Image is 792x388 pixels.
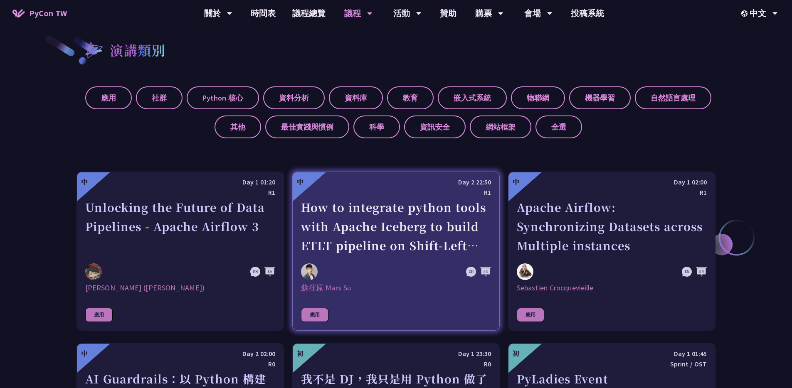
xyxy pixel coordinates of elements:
label: 教育 [387,86,434,109]
div: Day 1 01:45 [517,349,707,359]
div: Day 2 22:50 [301,177,491,187]
img: 李唯 (Wei Lee) [85,263,102,280]
label: Python 核心 [187,86,259,109]
img: Home icon of PyCon TW 2025 [12,9,25,17]
div: R0 [85,359,275,369]
img: Locale Icon [741,10,750,17]
div: 初 [513,349,519,359]
div: 應用 [517,308,544,322]
label: 最佳實踐與慣例 [265,115,349,138]
a: 中 Day 1 01:20 R1 Unlocking the Future of Data Pipelines - Apache Airflow 3 李唯 (Wei Lee) [PERSON_N... [76,172,284,331]
label: 資料分析 [263,86,325,109]
img: heading-bullet [76,34,110,66]
label: 全選 [535,115,582,138]
div: Unlocking the Future of Data Pipelines - Apache Airflow 3 [85,198,275,255]
div: R1 [517,187,707,198]
label: 其他 [215,115,261,138]
div: Sebastien Crocquevieille [517,283,707,293]
div: Day 2 02:00 [85,349,275,359]
img: 蘇揮原 Mars Su [301,263,318,280]
div: 蘇揮原 Mars Su [301,283,491,293]
h2: 演講類別 [110,40,165,60]
div: [PERSON_NAME] ([PERSON_NAME]) [85,283,275,293]
label: 社群 [136,86,183,109]
div: Day 1 23:30 [301,349,491,359]
div: 中 [81,349,88,359]
div: 中 [81,177,88,187]
label: 自然語言處理 [635,86,711,109]
a: 中 Day 2 22:50 R1 How to integrate python tools with Apache Iceberg to build ETLT pipeline on Shif... [292,172,500,331]
div: 初 [297,349,303,359]
a: PyCon TW [4,3,75,24]
img: Sebastien Crocquevieille [517,263,533,280]
div: Day 1 01:20 [85,177,275,187]
div: R1 [301,187,491,198]
label: 嵌入式系統 [438,86,507,109]
div: Apache Airflow: Synchronizing Datasets across Multiple instances [517,198,707,255]
div: How to integrate python tools with Apache Iceberg to build ETLT pipeline on Shift-Left Architecture [301,198,491,255]
a: 中 Day 1 02:00 R1 Apache Airflow: Synchronizing Datasets across Multiple instances Sebastien Crocq... [508,172,716,331]
div: Sprint / OST [517,359,707,369]
label: 網站框架 [470,115,531,138]
div: 應用 [301,308,328,322]
div: R1 [85,187,275,198]
label: 機器學習 [569,86,631,109]
label: 資訊安全 [404,115,466,138]
label: 物聯網 [511,86,565,109]
div: Day 1 02:00 [517,177,707,187]
div: 中 [297,177,303,187]
div: R0 [301,359,491,369]
label: 資料庫 [329,86,383,109]
div: 應用 [85,308,113,322]
label: 科學 [353,115,400,138]
div: 中 [513,177,519,187]
label: 應用 [85,86,132,109]
span: PyCon TW [29,7,67,20]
